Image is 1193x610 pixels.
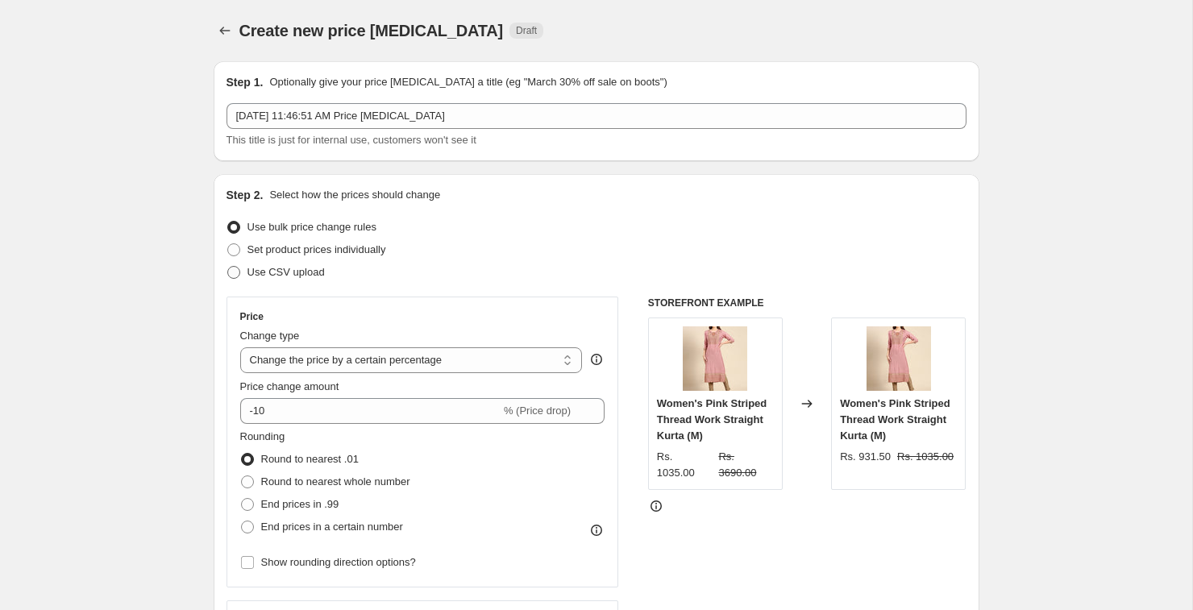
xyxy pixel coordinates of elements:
div: help [588,351,605,367]
h3: Price [240,310,264,323]
input: -15 [240,398,501,424]
span: This title is just for internal use, customers won't see it [227,134,476,146]
span: Use bulk price change rules [247,221,376,233]
img: GW-2990_Pink_1_80x.jpg [867,326,931,391]
span: Show rounding direction options? [261,556,416,568]
strike: Rs. 3690.00 [718,449,774,481]
strike: Rs. 1035.00 [897,449,954,465]
div: Rs. 1035.00 [657,449,713,481]
span: Women's Pink Striped Thread Work Straight Kurta (M) [657,397,767,442]
div: Rs. 931.50 [840,449,891,465]
span: End prices in .99 [261,498,339,510]
span: Round to nearest .01 [261,453,359,465]
input: 30% off holiday sale [227,103,966,129]
h2: Step 1. [227,74,264,90]
button: Price change jobs [214,19,236,42]
span: Rounding [240,430,285,442]
span: Price change amount [240,380,339,392]
span: % (Price drop) [504,405,571,417]
span: Change type [240,330,300,342]
span: End prices in a certain number [261,521,403,533]
span: Set product prices individually [247,243,386,255]
span: Create new price [MEDICAL_DATA] [239,22,504,39]
span: Draft [516,24,537,37]
h6: STOREFRONT EXAMPLE [648,297,966,309]
span: Women's Pink Striped Thread Work Straight Kurta (M) [840,397,950,442]
p: Select how the prices should change [269,187,440,203]
p: Optionally give your price [MEDICAL_DATA] a title (eg "March 30% off sale on boots") [269,74,667,90]
span: Round to nearest whole number [261,475,410,488]
span: Use CSV upload [247,266,325,278]
img: GW-2990_Pink_1_80x.jpg [683,326,747,391]
h2: Step 2. [227,187,264,203]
